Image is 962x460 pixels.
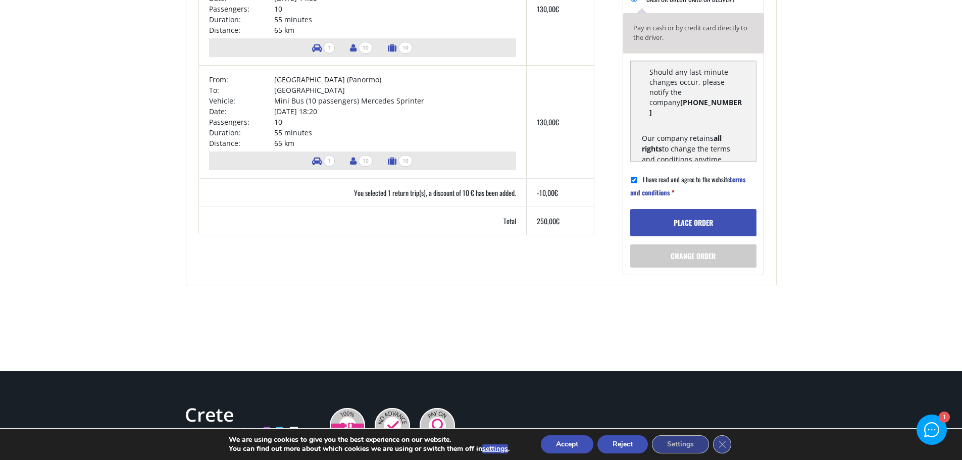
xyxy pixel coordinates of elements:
[597,435,648,453] button: Reject
[330,408,365,443] img: 100% Safe
[631,177,637,183] input: I have read and agree to the websiteterms and conditions *
[420,408,455,443] img: Pay On Arrival
[642,67,744,122] li: Should any last-minute changes occur, please notify the company
[209,85,274,95] td: To:
[633,23,753,43] p: Pay in cash or by credit card directly to the driver.
[209,138,274,148] td: Distance:
[383,151,418,170] li: Number of luggage items
[229,435,510,444] p: We are using cookies to give you the best experience on our website.
[482,444,508,453] button: settings
[274,74,516,85] td: [GEOGRAPHIC_DATA] (Panormo)
[274,4,516,14] td: 10
[541,435,593,453] button: Accept
[324,42,335,54] span: 1
[652,435,709,453] button: Settings
[274,85,516,95] td: [GEOGRAPHIC_DATA]
[274,25,516,35] td: 65 km
[274,117,516,127] td: 10
[555,4,559,14] span: €
[630,174,746,197] span: I have read and agree to the website
[209,106,274,117] td: Date:
[359,155,373,167] span: 10
[274,106,516,117] td: [DATE] 18:20
[274,138,516,148] td: 65 km
[537,216,560,226] bdi: 250,00
[537,187,558,198] bdi: -10,00
[383,38,418,57] li: Number of luggage items
[555,117,559,127] span: €
[209,117,274,127] td: Passengers:
[209,127,274,138] td: Duration:
[398,42,413,54] span: 10
[537,4,559,14] bdi: 130,00
[209,74,274,85] td: From:
[209,25,274,35] td: Distance:
[398,155,413,167] span: 10
[630,244,756,268] a: Change order
[199,207,527,235] th: Total
[554,187,558,198] span: €
[642,133,744,173] p: Our company retains to change the terms and conditions anytime.
[359,42,373,54] span: 10
[307,38,340,57] li: Number of vehicles
[274,95,516,106] td: Mini Bus (10 passengers) Mercedes Sprinter
[209,4,274,14] td: Passengers:
[324,155,335,167] span: 1
[229,444,510,453] p: You can find out more about which cookies we are using or switch them off in .
[556,216,560,226] span: €
[649,97,742,117] strong: [PHONE_NUMBER]
[642,133,722,154] strong: all rights
[274,127,516,138] td: 55 minutes
[630,174,746,197] a: terms and conditions
[537,117,559,127] bdi: 130,00
[375,408,410,443] img: No Advance Payment
[274,14,516,25] td: 55 minutes
[307,151,340,170] li: Number of vehicles
[938,413,949,423] div: 1
[345,38,378,57] li: Number of passengers
[209,14,274,25] td: Duration:
[713,435,731,453] button: Close GDPR Cookie Banner
[199,178,527,207] th: You selected 1 return trip(s), a discount of 10 € has been added.
[345,151,378,170] li: Number of passengers
[209,95,274,106] td: Vehicle:
[630,209,756,236] button: Place order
